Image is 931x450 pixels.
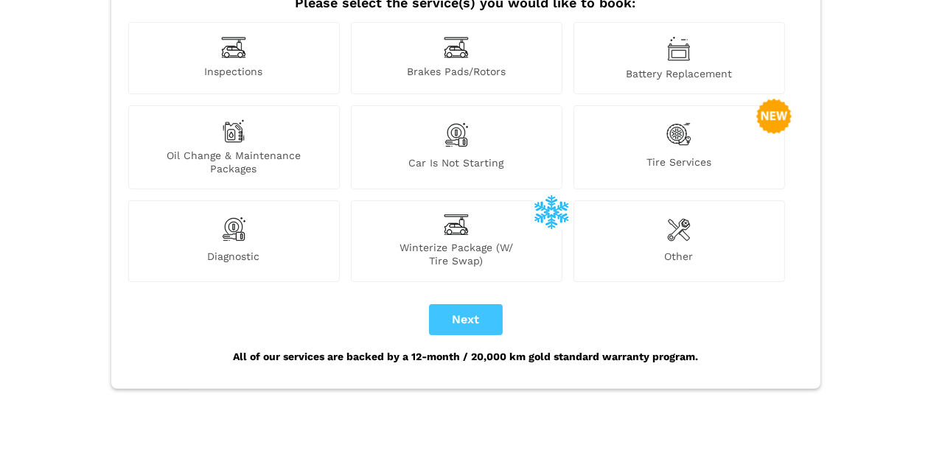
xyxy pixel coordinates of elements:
[574,155,784,175] span: Tire Services
[129,65,339,80] span: Inspections
[352,241,562,267] span: Winterize Package (W/ Tire Swap)
[429,304,503,335] button: Next
[534,194,569,229] img: winterize-icon_1.png
[129,250,339,267] span: Diagnostic
[574,250,784,267] span: Other
[125,335,807,378] div: All of our services are backed by a 12-month / 20,000 km gold standard warranty program.
[352,156,562,175] span: Car is not starting
[129,149,339,175] span: Oil Change & Maintenance Packages
[352,65,562,80] span: Brakes Pads/Rotors
[574,67,784,80] span: Battery Replacement
[756,99,792,134] img: new-badge-2-48.png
